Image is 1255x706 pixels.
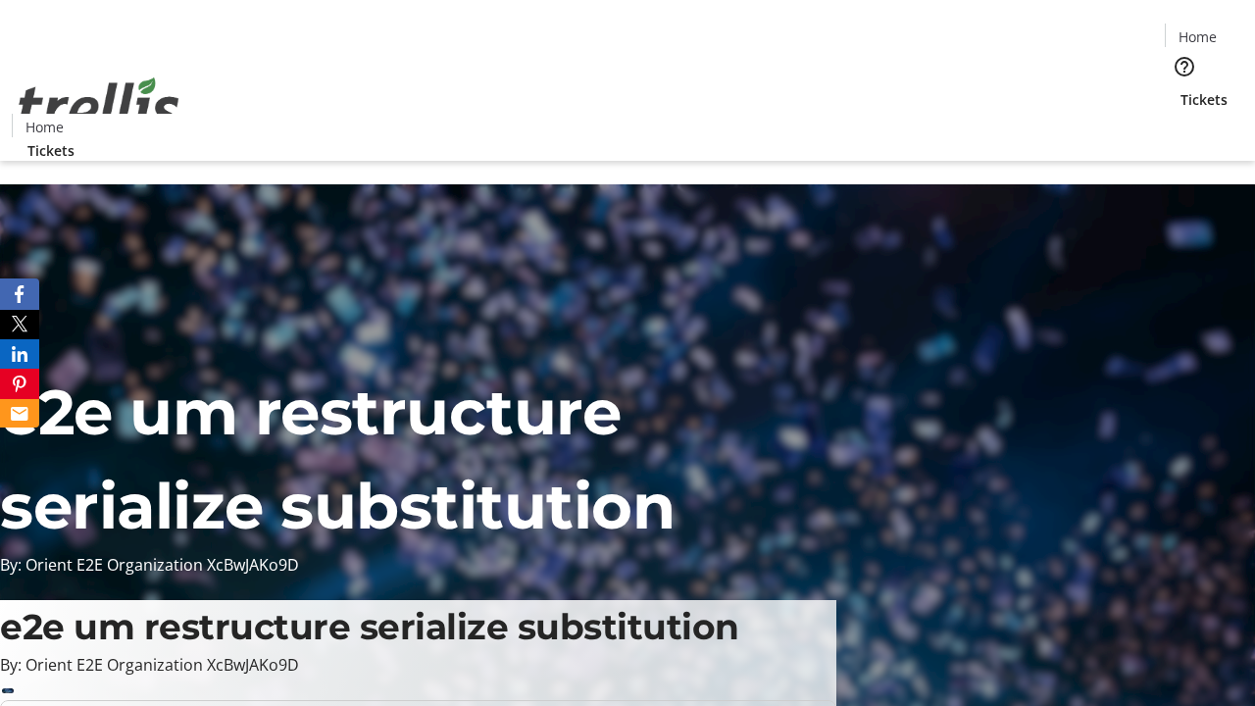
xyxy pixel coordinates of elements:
span: Tickets [1180,89,1228,110]
img: Orient E2E Organization XcBwJAKo9D's Logo [12,56,186,154]
span: Home [1179,26,1217,47]
span: Tickets [27,140,75,161]
a: Tickets [1165,89,1243,110]
a: Tickets [12,140,90,161]
button: Cart [1165,110,1204,149]
button: Help [1165,47,1204,86]
a: Home [13,117,75,137]
a: Home [1166,26,1229,47]
span: Home [25,117,64,137]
